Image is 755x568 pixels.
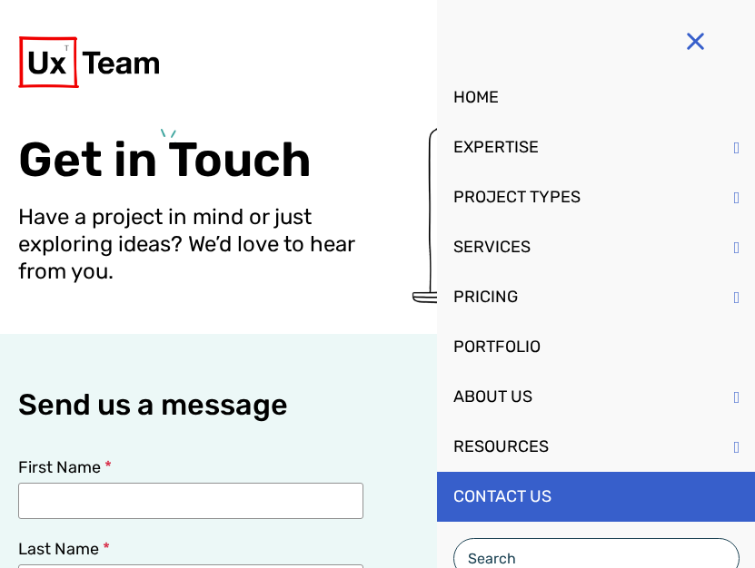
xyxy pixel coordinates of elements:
[18,130,378,189] h1: Get in Touch
[437,73,755,522] ul: Mobile Menu
[437,272,755,322] a: PRICING
[18,459,112,483] label: First Name
[437,422,755,472] a: RESOURCES
[664,481,755,568] iframe: Chat Widget
[437,222,755,272] a: SERVICES
[409,124,720,325] img: Contact UX Team by sending us a message or booking a free discovery call
[437,322,755,372] a: PORTFOLIO
[18,388,363,422] h2: Send us a message
[673,19,717,63] button: Menu Trigger
[437,122,755,172] a: EXPERTISE
[18,541,110,564] label: Last Name
[437,372,755,422] a: ABOUT US
[437,73,755,122] a: HOME
[437,172,755,222] a: PROJECT TYPES
[437,472,755,522] a: CONTACT US
[18,36,159,88] img: UX Team Logo
[18,203,378,285] p: Have a project in mind or just exploring ideas? We’d love to hear from you.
